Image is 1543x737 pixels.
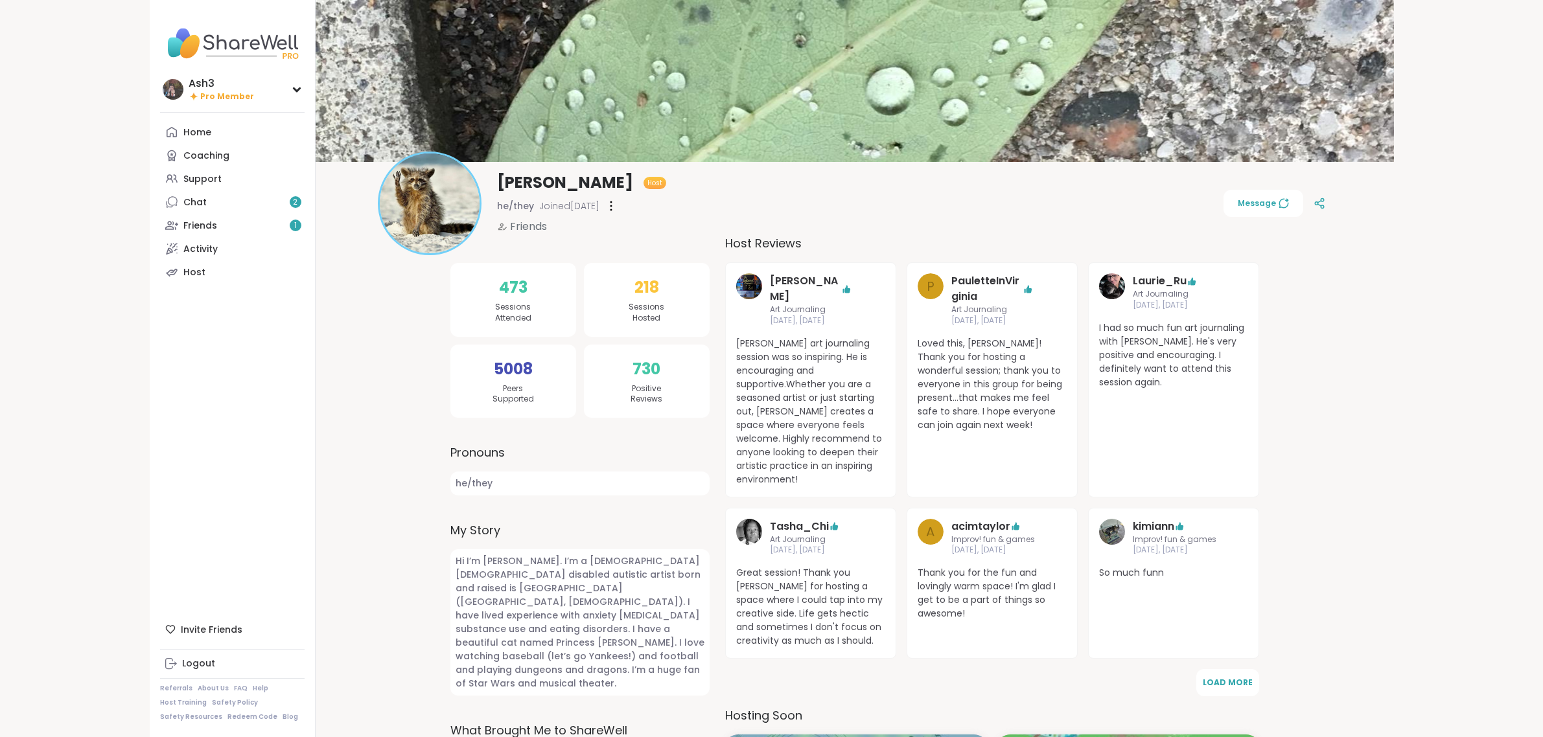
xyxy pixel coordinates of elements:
span: 473 [499,276,528,299]
img: ShareWell Nav Logo [160,21,305,66]
a: Sheilah [736,273,762,326]
img: Tasha_Chi [736,519,762,545]
span: he/they [497,199,534,212]
div: Support [183,173,222,186]
a: PauletteInVirginia [951,273,1023,304]
button: Message [1224,190,1303,217]
div: Host [183,266,205,279]
a: Logout [160,652,305,675]
a: kimiann [1099,519,1125,556]
span: So much funn [1099,566,1248,580]
a: Chat2 [160,190,305,214]
span: Art Journaling [770,304,852,315]
span: [PERSON_NAME] art journaling session was so inspiring. He is encouraging and supportive.Whether y... [736,337,885,486]
div: Logout [182,657,215,670]
span: Load More [1203,677,1253,688]
span: Sessions Attended [495,302,531,324]
div: Ash3 [189,76,254,91]
a: Home [160,120,305,144]
span: I had so much fun art journaling with [PERSON_NAME]. He's very positive and encouraging. I defini... [1099,321,1248,389]
span: [DATE], [DATE] [951,545,1035,556]
a: Blog [283,712,298,721]
a: acimtaylor [951,519,1010,534]
a: Support [160,167,305,190]
span: 1 [294,220,297,231]
img: spencer [380,153,480,253]
span: Positive Reviews [631,383,662,405]
label: My Story [450,521,710,539]
button: Load More [1196,669,1259,696]
a: Tasha_Chi [736,519,762,556]
a: Laurie_Ru [1133,273,1187,289]
span: P [927,277,934,296]
a: Redeem Code [227,712,277,721]
a: Safety Resources [160,712,222,721]
span: Improv! fun & games [951,534,1035,545]
div: Chat [183,196,207,209]
div: Friends [183,220,217,232]
img: Ash3 [163,79,183,100]
span: 5008 [494,357,533,381]
h3: Hosting Soon [725,707,1259,724]
label: Pronouns [450,444,710,461]
a: About Us [198,684,229,693]
div: Invite Friends [160,618,305,641]
span: Loved this, [PERSON_NAME]! Thank you for hosting a wonderful session; thank you to everyone in th... [918,337,1067,432]
span: Art Journaling [770,534,852,545]
span: Friends [510,219,547,234]
span: Peers Supported [493,383,534,405]
span: [PERSON_NAME] [497,172,633,193]
a: Laurie_Ru [1099,273,1125,311]
span: [DATE], [DATE] [951,315,1033,326]
span: Art Journaling [1133,289,1214,300]
span: a [926,522,934,541]
span: 730 [632,357,660,381]
a: [PERSON_NAME] [770,273,841,304]
span: [DATE], [DATE] [770,315,852,326]
span: Sessions Hosted [629,302,664,324]
a: FAQ [234,684,248,693]
span: Art Journaling [951,304,1033,315]
a: P [918,273,944,326]
img: Sheilah [736,273,762,299]
span: Host [647,178,662,188]
span: [DATE], [DATE] [770,545,852,556]
a: Host Training [160,698,207,707]
a: Referrals [160,684,192,693]
a: Safety Policy [212,698,258,707]
span: [DATE], [DATE] [1133,545,1216,556]
a: Activity [160,237,305,260]
a: Tasha_Chi [770,519,829,534]
div: Coaching [183,150,229,163]
span: 218 [634,276,659,299]
a: Host [160,260,305,284]
a: a [918,519,944,556]
img: Laurie_Ru [1099,273,1125,299]
div: Home [183,126,211,139]
img: kimiann [1099,519,1125,545]
span: Pro Member [200,91,254,102]
span: he/they [450,471,710,495]
span: Great session! Thank you [PERSON_NAME] for hosting a space where I could tap into my creative sid... [736,566,885,648]
span: [DATE], [DATE] [1133,300,1214,311]
a: Help [253,684,268,693]
span: Hi I’m [PERSON_NAME]. I’m a [DEMOGRAPHIC_DATA] [DEMOGRAPHIC_DATA] disabled autistic artist born a... [450,549,710,696]
a: kimiann [1133,519,1174,534]
span: Joined [DATE] [539,199,599,212]
div: Activity [183,243,218,256]
span: Message [1238,198,1289,209]
span: Improv! fun & games [1133,534,1216,545]
a: Coaching [160,144,305,167]
span: Thank you for the fun and lovingly warm space! I'm glad I get to be a part of things so awesome! [918,566,1067,620]
span: 2 [293,197,297,208]
a: Friends1 [160,214,305,237]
